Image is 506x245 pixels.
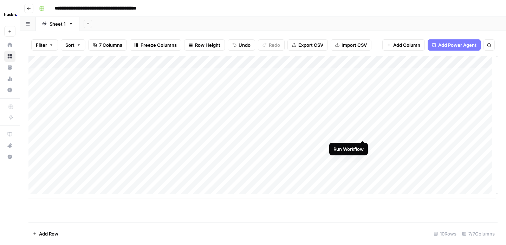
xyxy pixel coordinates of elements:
button: Sort [61,39,85,51]
span: Add Column [393,41,420,49]
button: Add Column [382,39,425,51]
span: Import CSV [342,41,367,49]
button: Redo [258,39,285,51]
span: Add Power Agent [438,41,476,49]
a: Your Data [4,62,15,73]
a: Sheet 1 [36,17,79,31]
div: 7/7 Columns [459,228,498,239]
span: Sort [65,41,74,49]
a: AirOps Academy [4,129,15,140]
button: Export CSV [287,39,328,51]
button: Filter [31,39,58,51]
span: Row Height [195,41,220,49]
button: Import CSV [331,39,371,51]
button: Freeze Columns [130,39,181,51]
span: 7 Columns [99,41,122,49]
button: Workspace: Haskn [4,6,15,23]
span: Undo [239,41,251,49]
span: Add Row [39,230,58,237]
img: Haskn Logo [4,8,17,21]
a: Usage [4,73,15,84]
span: Redo [269,41,280,49]
a: Home [4,39,15,51]
button: Add Power Agent [428,39,481,51]
button: Help + Support [4,151,15,162]
a: Browse [4,51,15,62]
span: Freeze Columns [141,41,177,49]
button: Undo [228,39,255,51]
a: Settings [4,84,15,96]
div: Run Workflow [333,146,364,153]
button: Add Row [28,228,63,239]
div: Sheet 1 [50,20,66,27]
div: 10 Rows [431,228,459,239]
div: What's new? [5,140,15,151]
button: 7 Columns [88,39,127,51]
button: Row Height [184,39,225,51]
span: Filter [36,41,47,49]
span: Export CSV [298,41,323,49]
button: What's new? [4,140,15,151]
